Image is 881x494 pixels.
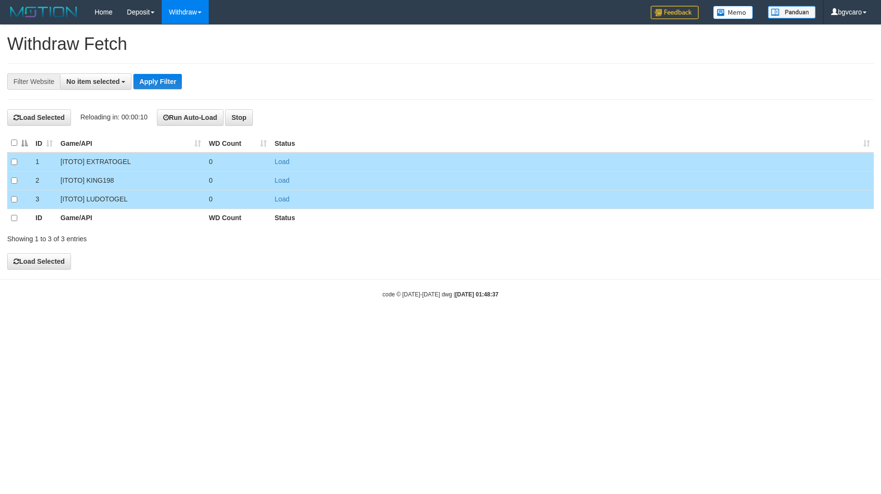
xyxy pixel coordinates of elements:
button: Run Auto-Load [157,109,224,126]
div: Filter Website [7,73,60,90]
img: panduan.png [768,6,816,19]
button: Load Selected [7,253,71,270]
td: [ITOTO] LUDOTOGEL [57,190,205,209]
strong: [DATE] 01:48:37 [455,291,499,298]
td: 3 [32,190,57,209]
h1: Withdraw Fetch [7,35,874,54]
th: Game/API: activate to sort column ascending [57,134,205,153]
span: Reloading in: 00:00:10 [80,113,147,121]
a: Load [274,176,289,184]
th: ID [32,209,57,227]
td: [ITOTO] KING198 [57,171,205,190]
td: 2 [32,171,57,190]
button: Stop [225,109,252,126]
img: MOTION_logo.png [7,5,80,19]
td: 1 [32,153,57,172]
td: [ITOTO] EXTRATOGEL [57,153,205,172]
th: Game/API [57,209,205,227]
span: 0 [209,176,213,184]
a: Load [274,158,289,165]
span: 0 [209,195,213,203]
th: ID: activate to sort column ascending [32,134,57,153]
button: Apply Filter [133,74,182,89]
small: code © [DATE]-[DATE] dwg | [382,291,499,298]
th: WD Count: activate to sort column ascending [205,134,271,153]
a: Load [274,195,289,203]
img: Button%20Memo.svg [713,6,753,19]
button: No item selected [60,73,131,90]
span: No item selected [66,78,119,85]
div: Showing 1 to 3 of 3 entries [7,230,360,244]
img: Feedback.jpg [651,6,699,19]
th: Status: activate to sort column ascending [271,134,874,153]
th: Status [271,209,874,227]
button: Load Selected [7,109,71,126]
th: WD Count [205,209,271,227]
span: 0 [209,158,213,165]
